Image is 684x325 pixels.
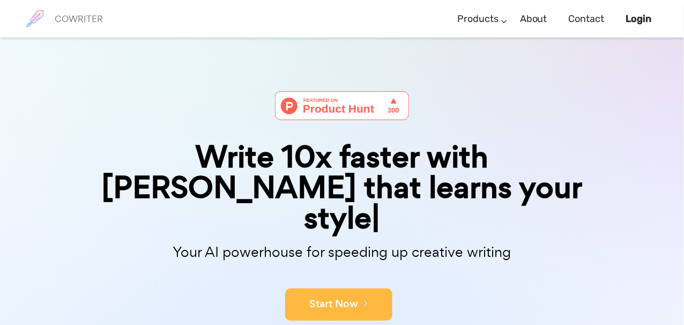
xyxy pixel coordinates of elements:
a: Contact [569,3,605,35]
img: Cowriter - Your AI buddy for speeding up creative writing | Product Hunt [275,91,409,120]
a: About [520,3,547,35]
a: Login [626,3,652,35]
p: Your AI powerhouse for speeding up creative writing [74,241,610,264]
b: Login [626,13,652,25]
img: brand logo [21,5,48,32]
div: Write 10x faster with [PERSON_NAME] that learns your style [74,142,610,234]
button: Start Now [285,289,392,321]
a: Products [457,3,499,35]
h6: COWRITER [55,14,103,24]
